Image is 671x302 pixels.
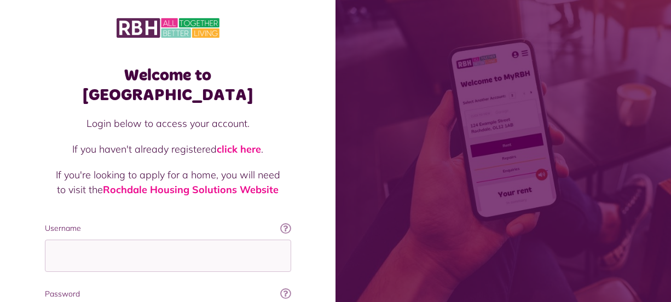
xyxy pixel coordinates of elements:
label: Username [45,223,291,234]
p: If you haven't already registered . [56,142,280,156]
label: Password [45,288,291,300]
p: If you're looking to apply for a home, you will need to visit the [56,167,280,197]
img: MyRBH [117,16,219,39]
a: click here [217,143,261,155]
p: Login below to access your account. [56,116,280,131]
h1: Welcome to [GEOGRAPHIC_DATA] [45,66,291,105]
a: Rochdale Housing Solutions Website [103,183,279,196]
